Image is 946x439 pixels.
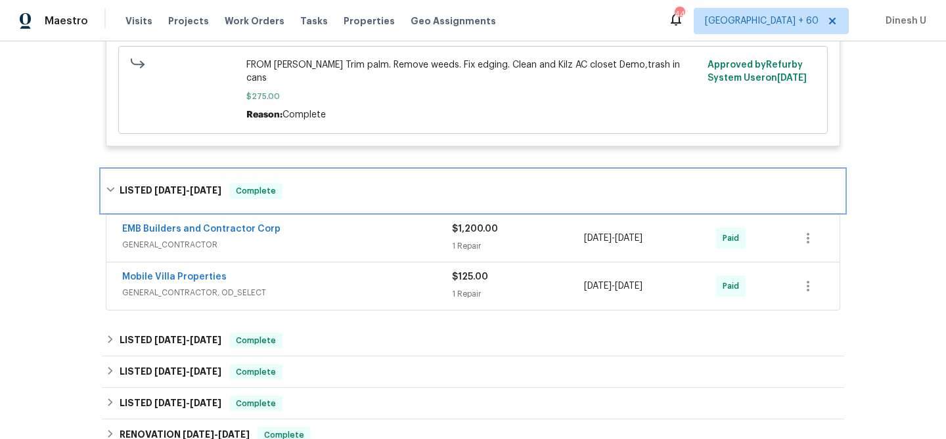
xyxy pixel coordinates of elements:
[168,14,209,28] span: Projects
[705,14,819,28] span: [GEOGRAPHIC_DATA] + 60
[452,287,584,301] div: 1 Repair
[231,184,281,198] span: Complete
[723,280,744,293] span: Paid
[231,366,281,379] span: Complete
[615,234,642,243] span: [DATE]
[584,234,612,243] span: [DATE]
[154,398,186,408] span: [DATE]
[154,335,221,345] span: -
[777,73,807,83] span: [DATE]
[190,398,221,408] span: [DATE]
[154,367,221,376] span: -
[120,396,221,411] h6: LISTED
[154,398,221,408] span: -
[45,14,88,28] span: Maestro
[120,364,221,380] h6: LISTED
[122,238,452,251] span: GENERAL_CONTRACTOR
[584,282,612,291] span: [DATE]
[615,282,642,291] span: [DATE]
[246,110,282,119] span: Reason:
[120,183,221,199] h6: LISTED
[225,14,284,28] span: Work Orders
[154,186,221,195] span: -
[102,170,844,212] div: LISTED [DATE]-[DATE]Complete
[584,232,642,245] span: -
[723,232,744,245] span: Paid
[675,8,684,21] div: 449
[452,272,488,282] span: $125.00
[120,333,221,348] h6: LISTED
[122,272,227,282] a: Mobile Villa Properties
[154,186,186,195] span: [DATE]
[190,186,221,195] span: [DATE]
[218,430,250,439] span: [DATE]
[190,367,221,376] span: [DATE]
[231,397,281,410] span: Complete
[452,240,584,253] div: 1 Repair
[411,14,496,28] span: Geo Assignments
[122,224,281,234] a: EMB Builders and Contractor Corp
[231,334,281,347] span: Complete
[183,430,214,439] span: [DATE]
[154,367,186,376] span: [DATE]
[246,90,700,103] span: $275.00
[125,14,152,28] span: Visits
[880,14,926,28] span: Dinesh U
[154,335,186,345] span: [DATE]
[190,335,221,345] span: [DATE]
[122,286,452,299] span: GENERAL_CONTRACTOR, OD_SELECT
[183,430,250,439] span: -
[300,16,328,26] span: Tasks
[102,356,844,388] div: LISTED [DATE]-[DATE]Complete
[344,14,395,28] span: Properties
[584,280,642,293] span: -
[282,110,326,119] span: Complete
[452,224,498,234] span: $1,200.00
[102,388,844,419] div: LISTED [DATE]-[DATE]Complete
[102,325,844,356] div: LISTED [DATE]-[DATE]Complete
[708,60,807,83] span: Approved by Refurby System User on
[246,58,700,85] span: FROM [PERSON_NAME] Trim palm. Remove weeds. Fix edging. Clean and Kilz AC closet Demo,trash in cans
